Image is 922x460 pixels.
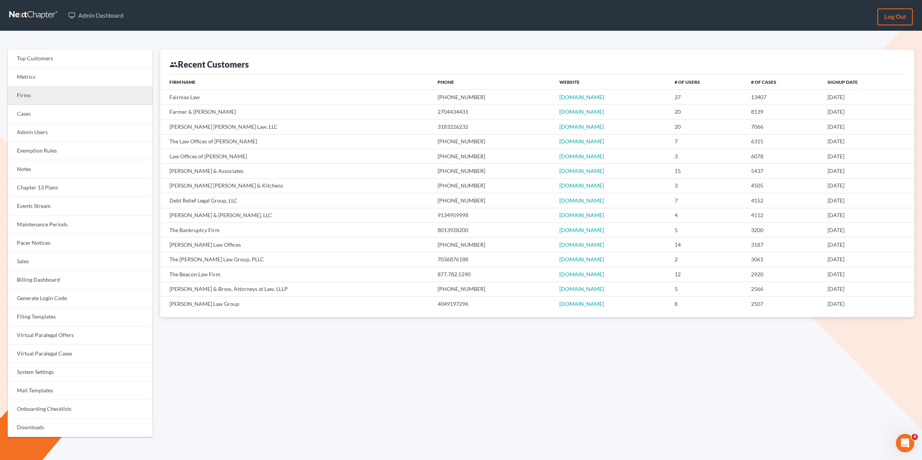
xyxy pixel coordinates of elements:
th: # of Cases [745,74,821,90]
td: [DATE] [821,282,914,296]
td: 2 [668,252,745,267]
a: Firms [8,86,153,105]
td: 7 [668,134,745,149]
a: Filing Templates [8,308,153,326]
td: [DATE] [821,223,914,237]
a: [DOMAIN_NAME] [559,94,604,100]
i: group [169,60,178,69]
a: [DOMAIN_NAME] [559,168,604,174]
a: Onboarding Checklists [8,400,153,418]
td: [PHONE_NUMBER] [431,282,553,296]
a: Generate Login Code [8,289,153,308]
td: 3200 [745,223,821,237]
td: [DATE] [821,252,914,267]
a: Metrics [8,68,153,86]
td: [PHONE_NUMBER] [431,164,553,178]
td: 13407 [745,90,821,105]
a: Top Customers [8,50,153,68]
a: [DOMAIN_NAME] [559,286,604,292]
td: [DATE] [821,237,914,252]
td: [PERSON_NAME] & Associates [160,164,432,178]
td: 3183226232 [431,120,553,134]
a: [DOMAIN_NAME] [559,153,604,159]
a: [DOMAIN_NAME] [559,182,604,189]
a: Chapter 13 Plans [8,179,153,197]
a: [DOMAIN_NAME] [559,271,604,277]
td: 5437 [745,164,821,178]
td: 7 [668,193,745,208]
td: 3187 [745,237,821,252]
td: 27 [668,90,745,105]
a: [DOMAIN_NAME] [559,227,604,233]
td: The Beacon Law Firm [160,267,432,282]
td: 2920 [745,267,821,282]
td: [PHONE_NUMBER] [431,237,553,252]
td: 7036876188 [431,252,553,267]
td: 3061 [745,252,821,267]
td: 9134959998 [431,208,553,223]
td: 4049197296 [431,297,553,311]
th: Phone [431,74,553,90]
td: Farmer & [PERSON_NAME] [160,105,432,119]
td: [PERSON_NAME] Law Group [160,297,432,311]
a: Cases [8,105,153,123]
a: Admin Dashboard [65,8,127,22]
a: Maintenance Periods [8,216,153,234]
td: [PHONE_NUMBER] [431,90,553,105]
td: 6078 [745,149,821,163]
td: 2507 [745,297,821,311]
td: [PHONE_NUMBER] [431,149,553,163]
a: Virtual Paralegal Cases [8,345,153,363]
td: [PERSON_NAME] & [PERSON_NAME], LLC [160,208,432,223]
td: [DATE] [821,164,914,178]
td: Fairmax Law [160,90,432,105]
a: [DOMAIN_NAME] [559,241,604,248]
td: [DATE] [821,267,914,282]
a: Downloads [8,418,153,437]
td: 12 [668,267,745,282]
th: Website [553,74,668,90]
td: 5 [668,282,745,296]
th: Firm Name [160,74,432,90]
a: Admin Users [8,123,153,142]
td: 8139 [745,105,821,119]
td: 5 [668,223,745,237]
a: [DOMAIN_NAME] [559,123,604,130]
td: [DATE] [821,297,914,311]
td: 2704434431 [431,105,553,119]
td: [PHONE_NUMBER] [431,134,553,149]
td: [DATE] [821,208,914,223]
a: [DOMAIN_NAME] [559,301,604,307]
th: Signup Date [821,74,914,90]
td: 3 [668,149,745,163]
a: Log out [877,8,913,25]
a: System Settings [8,363,153,382]
td: 20 [668,120,745,134]
td: [PERSON_NAME] Law Offices [160,237,432,252]
td: 8013928200 [431,223,553,237]
td: 3 [668,178,745,193]
td: 4 [668,208,745,223]
td: [PHONE_NUMBER] [431,178,553,193]
td: 4152 [745,193,821,208]
a: Virtual Paralegal Offers [8,326,153,345]
a: Sales [8,252,153,271]
a: Exemption Rules [8,142,153,160]
a: Pacer Notices [8,234,153,252]
th: # of Users [668,74,745,90]
iframe: Intercom live chat [896,434,914,452]
a: Mail Templates [8,382,153,400]
td: [PHONE_NUMBER] [431,193,553,208]
td: 6315 [745,134,821,149]
td: 15 [668,164,745,178]
td: [PERSON_NAME] [PERSON_NAME] & Kitchens [160,178,432,193]
td: 8 [668,297,745,311]
td: [DATE] [821,149,914,163]
a: [DOMAIN_NAME] [559,138,604,144]
td: Law Offices of [PERSON_NAME] [160,149,432,163]
td: [DATE] [821,120,914,134]
td: 4112 [745,208,821,223]
td: The Law Offices of [PERSON_NAME] [160,134,432,149]
td: 4505 [745,178,821,193]
a: [DOMAIN_NAME] [559,108,604,115]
